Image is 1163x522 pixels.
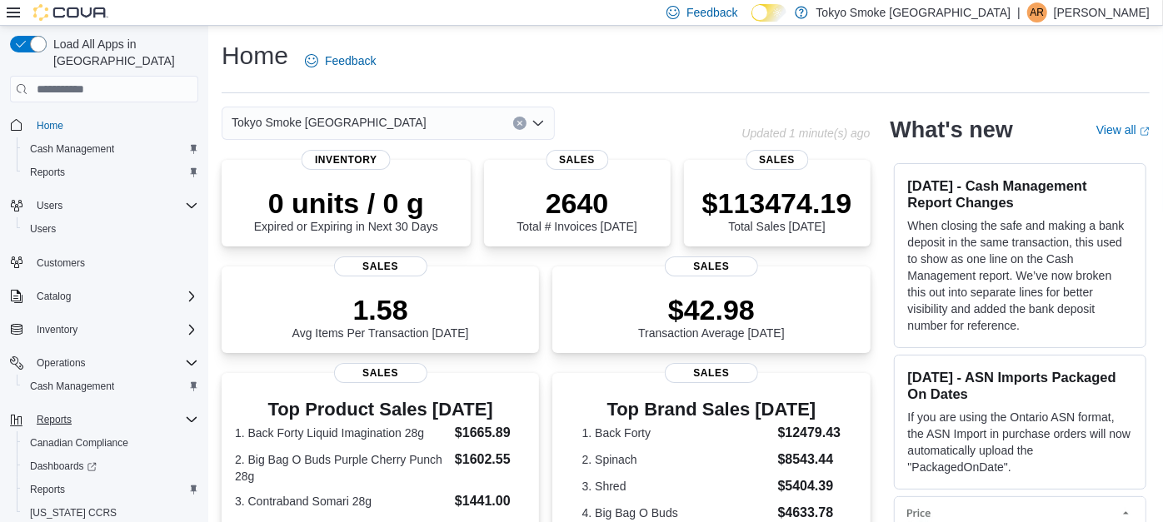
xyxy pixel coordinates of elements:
dt: 3. Contraband Somari 28g [235,493,448,510]
a: Feedback [298,44,382,77]
h3: Top Brand Sales [DATE] [582,400,841,420]
button: Reports [30,410,78,430]
span: Inventory [37,323,77,336]
a: Cash Management [23,139,121,159]
h3: [DATE] - Cash Management Report Changes [908,177,1132,211]
p: When closing the safe and making a bank deposit in the same transaction, this used to show as one... [908,217,1132,334]
span: Users [30,196,198,216]
a: Users [23,219,62,239]
span: Customers [30,252,198,273]
span: Sales [334,363,427,383]
a: View allExternal link [1096,123,1150,137]
div: Transaction Average [DATE] [638,293,785,340]
p: $113474.19 [702,186,852,220]
dd: $8543.44 [778,450,841,470]
span: Sales [665,363,758,383]
span: Feedback [686,4,737,21]
span: Home [30,114,198,135]
button: Reports [3,408,205,431]
span: Load All Apps in [GEOGRAPHIC_DATA] [47,36,198,69]
p: $42.98 [638,293,785,326]
span: Reports [37,413,72,426]
button: Reports [17,478,205,501]
dt: 1. Back Forty [582,425,771,441]
dt: 4. Big Bag O Buds [582,505,771,521]
div: Expired or Expiring in Next 30 Days [254,186,438,233]
span: Reports [23,480,198,500]
span: Cash Management [23,139,198,159]
p: If you are using the Ontario ASN format, the ASN Import in purchase orders will now automatically... [908,409,1132,475]
span: Users [37,199,62,212]
a: Reports [23,162,72,182]
button: Inventory [3,318,205,341]
dd: $12479.43 [778,423,841,443]
a: Canadian Compliance [23,433,135,453]
p: 0 units / 0 g [254,186,438,220]
button: Users [17,217,205,241]
span: Sales [334,256,427,276]
span: Sales [546,150,608,170]
span: Reports [23,162,198,182]
span: Users [30,222,56,236]
h3: Top Product Sales [DATE] [235,400,526,420]
p: Updated 1 minute(s) ago [741,127,870,140]
span: Canadian Compliance [30,436,128,450]
button: Clear input [513,117,527,130]
a: Cash Management [23,376,121,396]
div: Alexander Rosales [1027,2,1047,22]
h3: [DATE] - ASN Imports Packaged On Dates [908,369,1132,402]
h2: What's new [891,117,1013,143]
span: Sales [665,256,758,276]
button: Customers [3,251,205,275]
span: Tokyo Smoke [GEOGRAPHIC_DATA] [232,112,427,132]
button: Home [3,112,205,137]
span: Customers [37,256,85,270]
dt: 2. Spinach [582,451,771,468]
button: Cash Management [17,375,205,398]
button: Canadian Compliance [17,431,205,455]
span: Dashboards [23,456,198,476]
dd: $5404.39 [778,476,841,496]
span: Cash Management [30,380,114,393]
span: Reports [30,166,65,179]
span: Home [37,119,63,132]
span: [US_STATE] CCRS [30,506,117,520]
span: Catalog [37,290,71,303]
svg: External link [1140,127,1150,137]
p: [PERSON_NAME] [1054,2,1150,22]
p: 2640 [517,186,636,220]
span: Reports [30,410,198,430]
span: Catalog [30,286,198,306]
span: Users [23,219,198,239]
p: | [1017,2,1021,22]
div: Avg Items Per Transaction [DATE] [292,293,469,340]
span: Cash Management [23,376,198,396]
button: Users [30,196,69,216]
a: Customers [30,253,92,273]
dt: 2. Big Bag O Buds Purple Cherry Punch 28g [235,451,448,485]
dt: 3. Shred [582,478,771,495]
span: Dashboards [30,460,97,473]
img: Cova [33,4,108,21]
dt: 1. Back Forty Liquid Imagination 28g [235,425,448,441]
button: Catalog [30,286,77,306]
button: Users [3,194,205,217]
span: Operations [30,353,198,373]
div: Total # Invoices [DATE] [517,186,636,233]
button: Cash Management [17,137,205,161]
span: Canadian Compliance [23,433,198,453]
h1: Home [222,39,288,72]
button: Reports [17,161,205,184]
button: Operations [3,351,205,375]
a: Dashboards [23,456,103,476]
span: Operations [37,356,86,370]
dd: $1602.55 [455,450,526,470]
input: Dark Mode [751,4,786,22]
a: Reports [23,480,72,500]
span: AR [1031,2,1045,22]
span: Feedback [325,52,376,69]
a: Dashboards [17,455,205,478]
span: Reports [30,483,65,496]
div: Total Sales [DATE] [702,186,852,233]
